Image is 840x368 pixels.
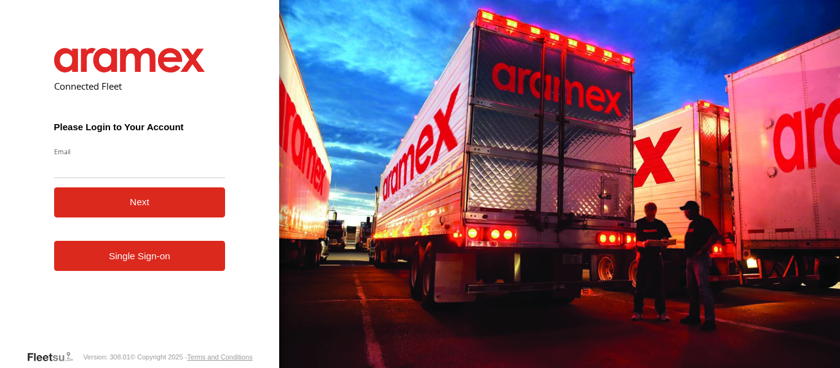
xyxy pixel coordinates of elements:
button: Next [54,187,226,217]
div: © Copyright 2025 - [130,353,253,361]
a: Terms and Conditions [187,353,252,361]
a: Single Sign-on [54,241,226,271]
div: Version: 308.01 [83,353,130,361]
h2: Connected Fleet [54,80,226,92]
h3: Please Login to Your Account [54,122,226,132]
a: Visit our Website [26,351,83,363]
img: Aramex [54,48,205,72]
label: Email [54,147,226,156]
